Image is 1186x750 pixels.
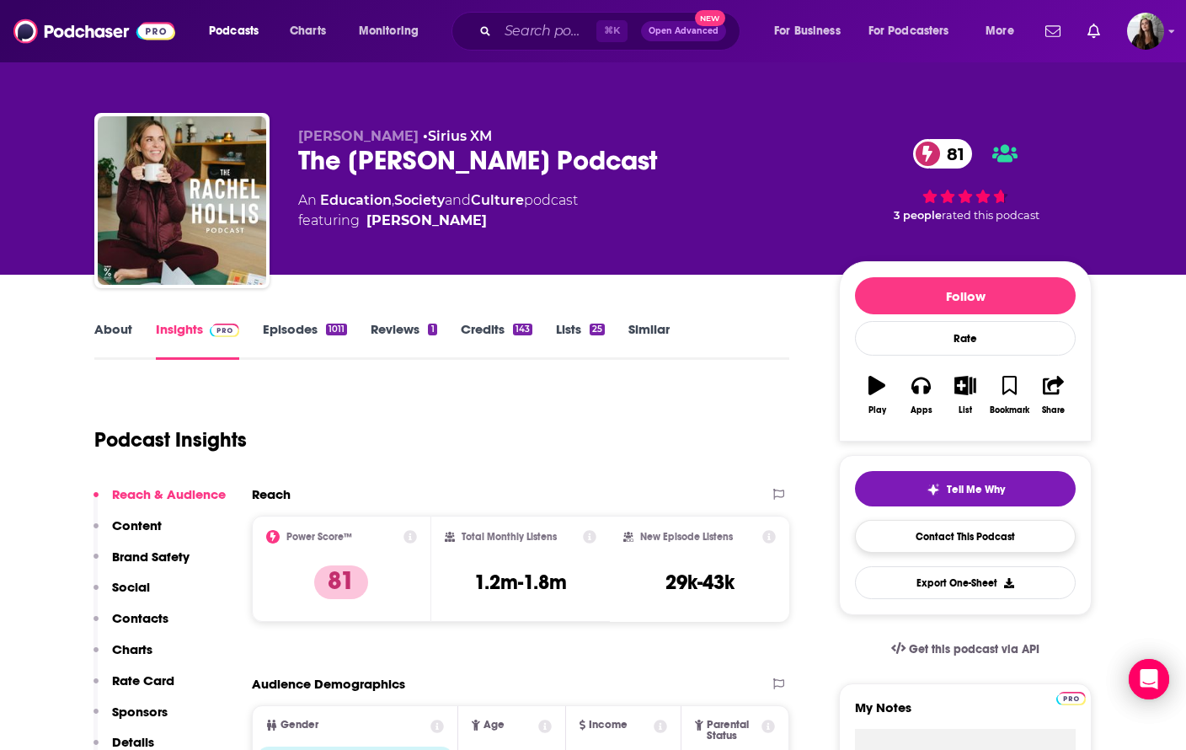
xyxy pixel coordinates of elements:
button: open menu [974,18,1035,45]
p: Details [112,734,154,750]
span: • [423,128,492,144]
span: For Business [774,19,841,43]
span: Logged in as bnmartinn [1127,13,1164,50]
h2: Total Monthly Listens [462,531,557,543]
a: InsightsPodchaser Pro [156,321,239,360]
span: Gender [280,720,318,731]
button: open menu [762,18,862,45]
button: Bookmark [987,365,1031,426]
span: featuring [298,211,578,231]
h2: Audience Demographics [252,676,405,692]
img: tell me why sparkle [927,483,940,496]
p: Content [112,517,162,533]
span: Income [589,720,628,731]
a: Reviews1 [371,321,436,360]
img: The Rachel Hollis Podcast [98,116,266,285]
span: and [445,192,471,208]
span: Age [483,720,505,731]
a: Get this podcast via API [878,629,1053,670]
div: Play [868,405,886,415]
button: Show profile menu [1127,13,1164,50]
span: Tell Me Why [947,483,1005,496]
span: Open Advanced [649,27,719,35]
button: Play [855,365,899,426]
button: Rate Card [93,672,174,704]
button: Social [93,579,150,610]
h2: Power Score™ [286,531,352,543]
img: Podchaser Pro [1056,692,1086,705]
a: Show notifications dropdown [1081,17,1107,46]
span: Podcasts [209,19,259,43]
a: 81 [913,139,973,169]
button: open menu [857,18,974,45]
span: New [695,10,725,26]
button: Share [1032,365,1076,426]
span: For Podcasters [868,19,949,43]
input: Search podcasts, credits, & more... [498,18,596,45]
div: Search podcasts, credits, & more... [467,12,756,51]
h3: 1.2m-1.8m [474,570,567,595]
a: Education [320,192,392,208]
button: tell me why sparkleTell Me Why [855,471,1076,506]
div: 81 3 peoplerated this podcast [839,128,1092,233]
div: Share [1042,405,1065,415]
span: 81 [930,139,973,169]
a: Society [394,192,445,208]
a: Charts [279,18,336,45]
p: Brand Safety [112,549,190,565]
span: 3 people [894,209,942,222]
a: Culture [471,192,524,208]
label: My Notes [855,699,1076,729]
p: Charts [112,641,152,657]
button: Apps [899,365,943,426]
div: Apps [911,405,932,415]
span: Parental Status [707,720,759,742]
div: Bookmark [990,405,1029,415]
img: Podchaser - Follow, Share and Rate Podcasts [13,15,175,47]
a: Pro website [1056,689,1086,705]
img: User Profile [1127,13,1164,50]
button: Reach & Audience [93,486,226,517]
span: Charts [290,19,326,43]
a: About [94,321,132,360]
button: open menu [197,18,280,45]
span: ⌘ K [596,20,628,42]
span: Monitoring [359,19,419,43]
div: List [959,405,972,415]
span: Get this podcast via API [909,642,1039,656]
div: 25 [590,324,605,335]
div: An podcast [298,190,578,231]
span: , [392,192,394,208]
p: Social [112,579,150,595]
div: Rate [855,321,1076,356]
button: Export One-Sheet [855,566,1076,599]
button: Content [93,517,162,549]
p: Reach & Audience [112,486,226,502]
button: Follow [855,277,1076,314]
h3: 29k-43k [665,570,735,595]
a: Lists25 [556,321,605,360]
span: rated this podcast [942,209,1039,222]
a: Sirius XM [428,128,492,144]
span: [PERSON_NAME] [298,128,419,144]
div: Open Intercom Messenger [1129,659,1169,699]
p: 81 [314,565,368,599]
div: 143 [513,324,532,335]
img: Podchaser Pro [210,324,239,337]
h1: Podcast Insights [94,427,247,453]
p: Sponsors [112,704,168,720]
h2: New Episode Listens [640,531,733,543]
button: Sponsors [93,704,168,735]
button: Brand Safety [93,549,190,580]
button: Open AdvancedNew [641,21,726,41]
button: Charts [93,641,152,672]
a: Similar [628,321,670,360]
a: Episodes1011 [263,321,347,360]
span: More [986,19,1014,43]
p: Rate Card [112,672,174,688]
a: Credits143 [461,321,532,360]
p: Contacts [112,610,168,626]
h2: Reach [252,486,291,502]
